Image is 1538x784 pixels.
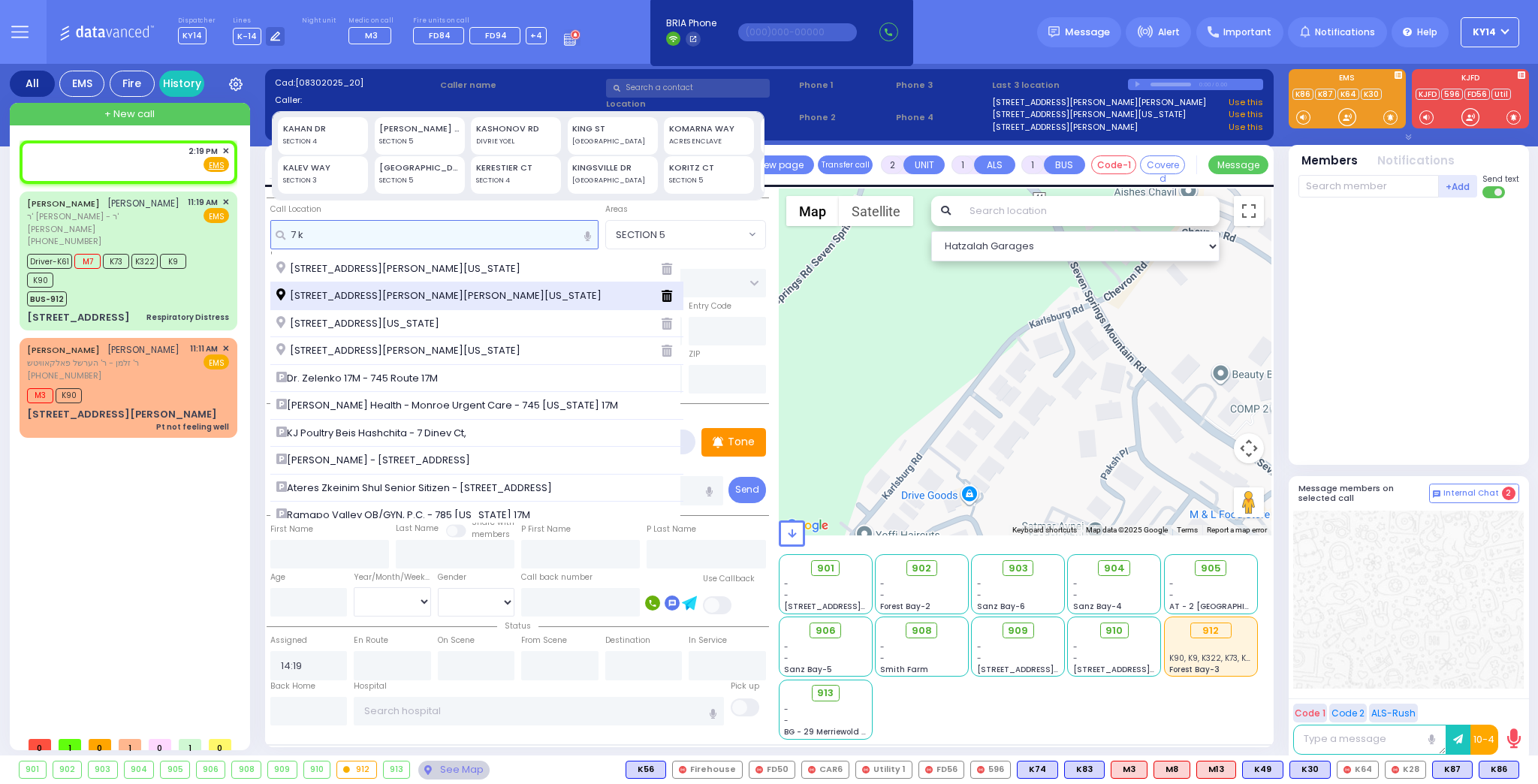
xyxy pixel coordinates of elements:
div: SECTION 5 [379,176,460,186]
div: Fire [110,71,155,97]
img: red-radio-icon.svg [755,766,763,773]
span: 1 [59,739,81,750]
input: Search location [960,196,1220,226]
label: On Scene [438,635,475,647]
span: - [880,590,885,601]
div: BLS [1432,761,1473,779]
div: Respiratory Distress [146,312,229,323]
label: Entry Code [689,300,731,312]
span: EMS [204,208,229,223]
label: Gender [438,571,466,583]
div: 903 [89,761,117,778]
a: [PERSON_NAME] [27,198,100,210]
div: 906 [197,761,225,778]
a: [PERSON_NAME] [27,344,100,356]
span: - [784,641,789,653]
div: BLS [1017,761,1058,779]
a: Use this [1229,108,1263,121]
span: 905 [1201,561,1221,576]
input: (000)000-00000 [738,23,857,41]
span: Send text [1482,173,1519,185]
span: 1 [119,739,141,750]
label: Fire units on call [413,17,547,26]
span: - [784,590,789,601]
input: Search a contact [606,79,770,98]
div: FD50 [749,761,795,779]
span: BUS-912 [27,291,67,306]
img: red-radio-icon.svg [1343,766,1351,773]
a: [STREET_ADDRESS][PERSON_NAME][PERSON_NAME] [992,96,1206,109]
span: - [880,641,885,653]
span: - [1073,641,1078,653]
span: ר' [PERSON_NAME] - ר' [PERSON_NAME] [27,210,182,235]
div: 905 [161,761,189,778]
label: P Last Name [647,523,696,535]
div: ACRES ENCLAVE [669,137,749,147]
span: 11:11 AM [190,343,218,354]
span: Important [1223,26,1271,39]
div: [PERSON_NAME] BLVD [379,122,460,135]
div: CAR6 [801,761,849,779]
label: Hospital [354,680,387,692]
button: Drag Pegman onto the map to open Street View [1234,487,1264,517]
span: SECTION 5 [606,221,745,248]
span: - [784,704,789,715]
div: [STREET_ADDRESS][PERSON_NAME] [27,407,217,422]
span: 0 [89,739,111,750]
span: Dr. Zelenko 17M - 745 Route 17M [276,371,443,386]
button: ALS [974,155,1015,174]
span: Phone 4 [896,111,988,124]
img: Google [783,516,832,535]
span: 908 [912,623,932,638]
input: Search member [1298,175,1439,198]
a: K30 [1361,89,1382,100]
span: 910 [1105,623,1123,638]
label: In Service [689,635,727,647]
span: - [977,590,982,601]
div: K86 [1479,761,1519,779]
span: - [880,578,885,590]
span: K90 [56,388,82,403]
div: KORITZ CT [669,161,749,174]
div: See map [418,761,489,779]
div: [STREET_ADDRESS] [27,310,130,325]
span: K73 [103,254,129,269]
span: 2 [1502,487,1515,500]
span: [STREET_ADDRESS][PERSON_NAME] [977,664,1119,675]
span: - [784,578,789,590]
a: FD56 [1464,89,1490,100]
div: 901 [20,761,46,778]
span: 903 [1009,561,1028,576]
button: KY14 [1461,17,1519,47]
input: Search location here [270,220,599,249]
button: Internal Chat 2 [1429,484,1519,503]
div: SECTION 5 [379,137,460,147]
div: K56 [626,761,666,779]
div: BLS [626,761,666,779]
div: [GEOGRAPHIC_DATA] [572,137,653,147]
button: +Add [1439,175,1478,198]
label: Destination [605,635,650,647]
span: 909 [1008,623,1028,638]
span: - [1073,578,1078,590]
div: 596 [970,761,1011,779]
a: Open this area in Google Maps (opens a new window) [783,516,832,535]
button: Show street map [786,196,839,226]
div: DIVRIE YOEL [476,137,556,147]
i: Delete fron history [662,318,672,330]
div: 908 [232,761,261,778]
label: En Route [354,635,388,647]
span: - [977,653,982,664]
span: K-14 [233,28,261,45]
div: All [10,71,55,97]
img: message.svg [1048,26,1060,38]
span: Phone 2 [799,111,891,124]
span: 1 [179,739,201,750]
a: 596 [1441,89,1463,100]
label: Caller: [275,94,436,107]
label: Location [606,98,795,110]
span: KY14 [1473,26,1496,39]
span: Driver-K61 [27,254,72,269]
a: [STREET_ADDRESS][PERSON_NAME] [992,121,1138,134]
span: Ateres Zkeinim Shul Senior Sitizen - [STREET_ADDRESS] [276,481,557,496]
